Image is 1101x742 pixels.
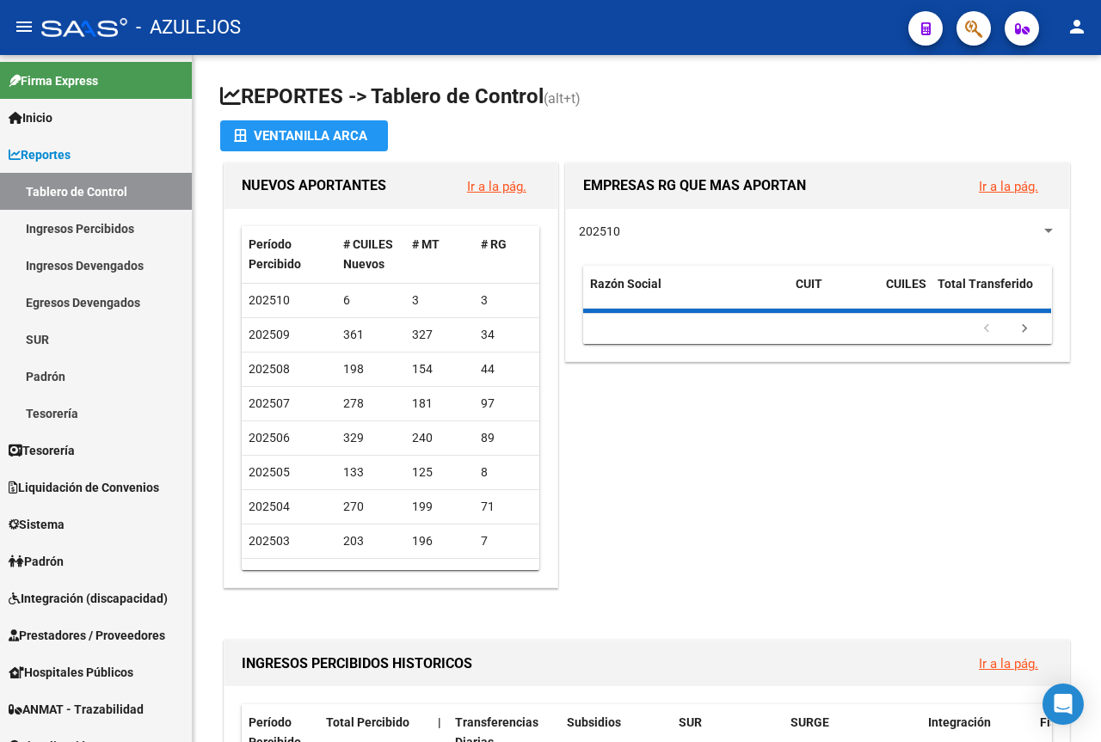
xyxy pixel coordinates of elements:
[249,328,290,341] span: 202509
[970,320,1003,339] a: go to previous page
[249,237,301,271] span: Período Percibido
[9,441,75,460] span: Tesorería
[965,170,1052,202] button: Ir a la pág.
[481,291,536,310] div: 3
[412,359,467,379] div: 154
[249,362,290,376] span: 202508
[9,108,52,127] span: Inicio
[481,359,536,379] div: 44
[886,277,926,291] span: CUILES
[249,465,290,479] span: 202505
[583,177,806,193] span: EMPRESAS RG QUE MAS APORTAN
[234,120,374,151] div: Ventanilla ARCA
[467,179,526,194] a: Ir a la pág.
[249,293,290,307] span: 202510
[412,566,467,586] div: 0
[1067,16,1087,37] mat-icon: person
[9,478,159,497] span: Liquidación de Convenios
[9,515,65,534] span: Sistema
[136,9,241,46] span: - AZULEJOS
[249,396,290,410] span: 202507
[412,291,467,310] div: 3
[590,277,661,291] span: Razón Social
[412,237,440,251] span: # MT
[249,431,290,445] span: 202506
[242,226,336,283] datatable-header-cell: Período Percibido
[9,145,71,164] span: Reportes
[979,656,1038,671] a: Ir a la pág.
[567,715,621,729] span: Subsidios
[481,463,536,482] div: 8
[965,647,1052,679] button: Ir a la pág.
[1008,320,1041,339] a: go to next page
[343,359,398,379] div: 198
[14,16,34,37] mat-icon: menu
[481,325,536,345] div: 34
[938,277,1033,291] span: Total Transferido
[343,566,398,586] div: 3
[242,655,472,671] span: INGRESOS PERCIBIDOS HISTORICOS
[9,663,133,682] span: Hospitales Públicos
[790,715,829,729] span: SURGE
[343,325,398,345] div: 361
[412,428,467,448] div: 240
[220,83,1073,113] h1: REPORTES -> Tablero de Control
[412,531,467,551] div: 196
[474,226,543,283] datatable-header-cell: # RG
[481,394,536,414] div: 97
[481,566,536,586] div: 3
[343,463,398,482] div: 133
[931,266,1051,322] datatable-header-cell: Total Transferido
[481,497,536,517] div: 71
[9,552,64,571] span: Padrón
[405,226,474,283] datatable-header-cell: # MT
[9,589,168,608] span: Integración (discapacidad)
[343,394,398,414] div: 278
[412,325,467,345] div: 327
[343,291,398,310] div: 6
[544,90,581,107] span: (alt+t)
[481,237,507,251] span: # RG
[242,177,386,193] span: NUEVOS APORTANTES
[789,266,879,322] datatable-header-cell: CUIT
[579,224,620,238] span: 202510
[796,277,822,291] span: CUIT
[453,170,540,202] button: Ir a la pág.
[679,715,702,729] span: SUR
[412,497,467,517] div: 199
[343,531,398,551] div: 203
[1043,684,1084,725] div: Open Intercom Messenger
[9,71,98,90] span: Firma Express
[343,237,393,271] span: # CUILES Nuevos
[249,534,290,548] span: 202503
[326,715,409,729] span: Total Percibido
[249,568,290,582] span: 202502
[481,428,536,448] div: 89
[928,715,991,729] span: Integración
[438,715,441,729] span: |
[979,179,1038,194] a: Ir a la pág.
[343,428,398,448] div: 329
[336,226,405,283] datatable-header-cell: # CUILES Nuevos
[343,497,398,517] div: 270
[249,500,290,513] span: 202504
[412,394,467,414] div: 181
[9,626,165,645] span: Prestadores / Proveedores
[220,120,388,151] button: Ventanilla ARCA
[9,700,144,719] span: ANMAT - Trazabilidad
[412,463,467,482] div: 125
[879,266,931,322] datatable-header-cell: CUILES
[481,531,536,551] div: 7
[583,266,789,322] datatable-header-cell: Razón Social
